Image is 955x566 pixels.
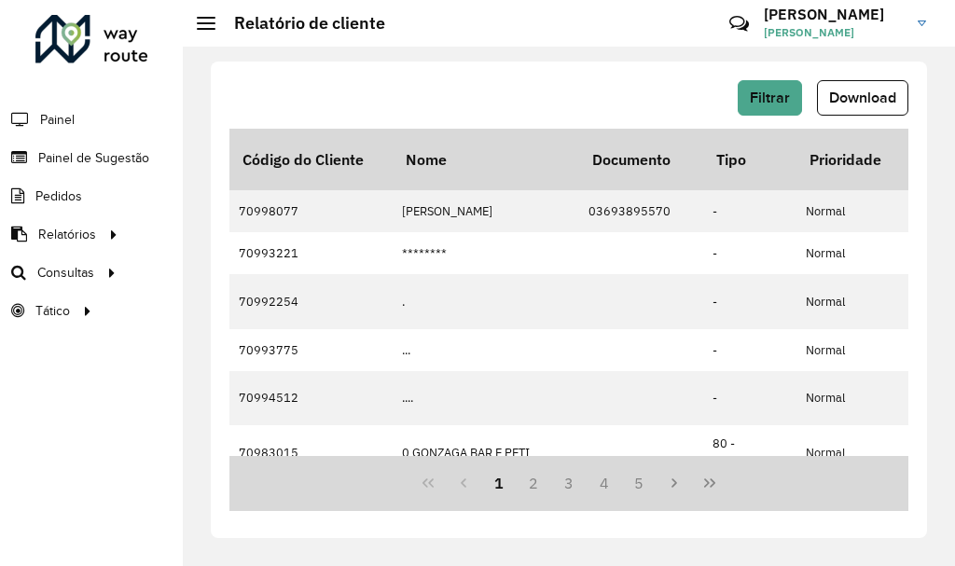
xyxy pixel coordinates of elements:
td: - [703,232,796,274]
span: Tático [35,301,70,321]
td: ... [393,329,579,371]
td: 70992254 [229,274,393,328]
td: 03693895570 [579,190,703,232]
span: Download [829,90,896,105]
td: 70983015 [229,425,393,479]
td: . [393,274,579,328]
td: Normal [796,329,899,371]
td: - [703,329,796,371]
th: Código do Cliente [229,129,393,190]
td: [PERSON_NAME] [393,190,579,232]
button: 4 [587,465,622,501]
span: [PERSON_NAME] [764,24,904,41]
th: Prioridade [796,129,899,190]
td: Normal [796,425,899,479]
button: Download [817,80,908,116]
button: Next Page [657,465,692,501]
td: Normal [796,371,899,425]
td: 70993221 [229,232,393,274]
td: Normal [796,232,899,274]
td: 70994512 [229,371,393,425]
td: 70998077 [229,190,393,232]
button: 3 [551,465,587,501]
span: Painel [40,110,75,130]
button: 1 [481,465,517,501]
td: Normal [796,190,899,232]
button: Last Page [692,465,727,501]
td: - [703,274,796,328]
h2: Relatório de cliente [215,13,385,34]
span: Pedidos [35,186,82,206]
th: Documento [579,129,703,190]
th: Tipo [703,129,796,190]
button: Filtrar [738,80,802,116]
td: 80 - Chopp/VIP [703,425,796,479]
span: Relatórios [38,225,96,244]
td: - [703,190,796,232]
h3: [PERSON_NAME] [764,6,904,23]
td: 0 GONZAGA BAR E PETI [393,425,579,479]
td: 70993775 [229,329,393,371]
button: 2 [516,465,551,501]
span: Consultas [37,263,94,283]
span: Filtrar [750,90,790,105]
a: Contato Rápido [719,4,759,44]
span: Painel de Sugestão [38,148,149,168]
td: Normal [796,274,899,328]
td: - [703,371,796,425]
td: .... [393,371,579,425]
button: 5 [622,465,657,501]
th: Nome [393,129,579,190]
